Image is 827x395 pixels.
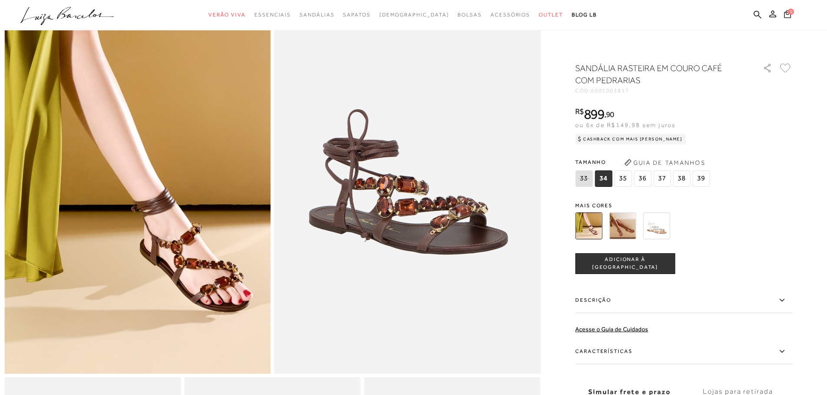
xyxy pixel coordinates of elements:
span: [DEMOGRAPHIC_DATA] [379,12,449,18]
span: 37 [653,170,671,187]
span: Mais cores [575,203,792,208]
i: R$ [575,108,584,115]
span: ADICIONAR À [GEOGRAPHIC_DATA] [576,256,675,271]
span: 0 [788,9,794,15]
button: Guia de Tamanhos [621,156,708,170]
span: 36 [634,170,651,187]
span: Verão Viva [208,12,246,18]
a: categoryNavScreenReaderText [343,7,370,23]
h1: SANDÁLIA RASTEIRA EM COURO CAFÉ COM PEDRARIAS [575,62,738,86]
span: 39 [692,170,710,187]
img: SANDÁLIA RASTEIRA EM COURO CARAMELO COM PEDRARIAS [609,212,636,239]
img: SANDÁLIA RASTEIRA EM COURO CAFÉ COM PEDRARIAS [575,212,602,239]
span: 34 [595,170,612,187]
a: noSubCategoriesText [379,7,449,23]
span: 33 [575,170,593,187]
label: Descrição [575,288,792,313]
label: Características [575,339,792,364]
span: BLOG LB [572,12,597,18]
a: categoryNavScreenReaderText [300,7,334,23]
a: BLOG LB [572,7,597,23]
a: Acesse o Guia de Cuidados [575,326,648,333]
span: 6001003817 [591,88,629,94]
span: 90 [606,110,614,119]
img: SANDÁLIA RASTEIRA EM COURO OFF WHITE COM PEDRARIAS [643,212,670,239]
span: Acessórios [491,12,530,18]
span: Essenciais [254,12,291,18]
a: categoryNavScreenReaderText [491,7,530,23]
a: categoryNavScreenReaderText [539,7,563,23]
span: Bolsas [458,12,482,18]
a: categoryNavScreenReaderText [208,7,246,23]
span: 899 [584,106,604,122]
a: categoryNavScreenReaderText [458,7,482,23]
span: Sapatos [343,12,370,18]
span: Tamanho [575,156,712,169]
div: Cashback com Mais [PERSON_NAME] [575,134,686,144]
button: ADICIONAR À [GEOGRAPHIC_DATA] [575,253,675,274]
div: CÓD: [575,88,749,93]
button: 0 [781,10,794,21]
i: , [604,111,614,118]
span: Outlet [539,12,563,18]
span: 35 [614,170,632,187]
span: ou 6x de R$149,98 sem juros [575,121,675,128]
span: 38 [673,170,690,187]
a: categoryNavScreenReaderText [254,7,291,23]
span: Sandálias [300,12,334,18]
